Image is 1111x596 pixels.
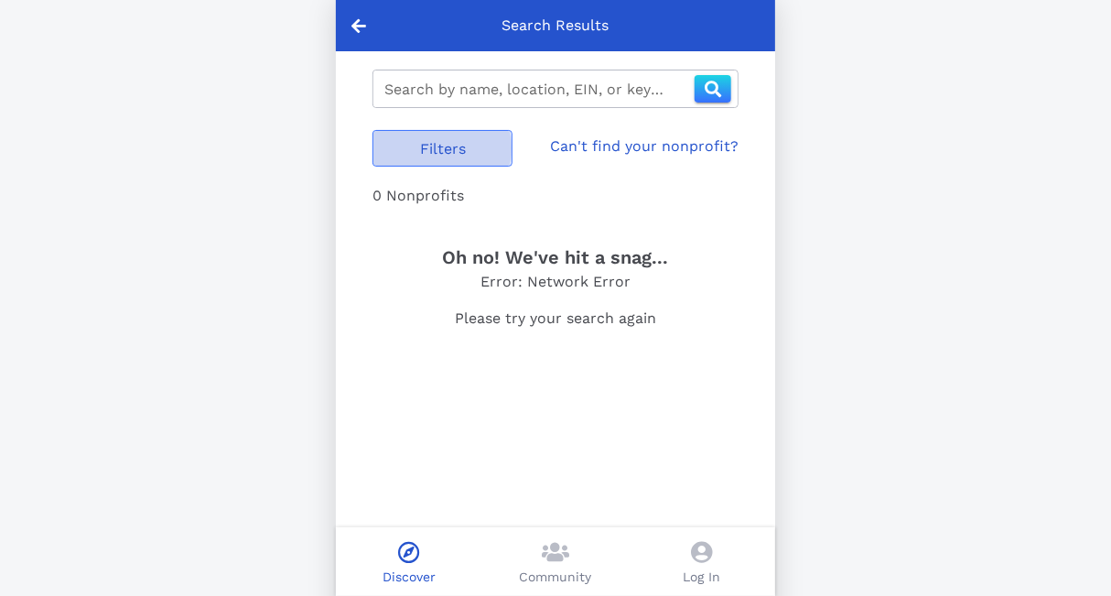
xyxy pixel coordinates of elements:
[684,568,721,587] p: Log In
[372,244,739,271] h3: Oh no! We've hit a snag...
[502,15,609,37] p: Search Results
[372,185,739,207] div: 0 Nonprofits
[372,271,739,293] p: Error: Network Error
[550,135,739,157] a: Can't find your nonprofit?
[520,568,592,587] p: Community
[372,130,512,167] button: Filters
[383,568,436,587] p: Discover
[372,308,739,330] p: Please try your search again
[388,140,497,157] span: Filters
